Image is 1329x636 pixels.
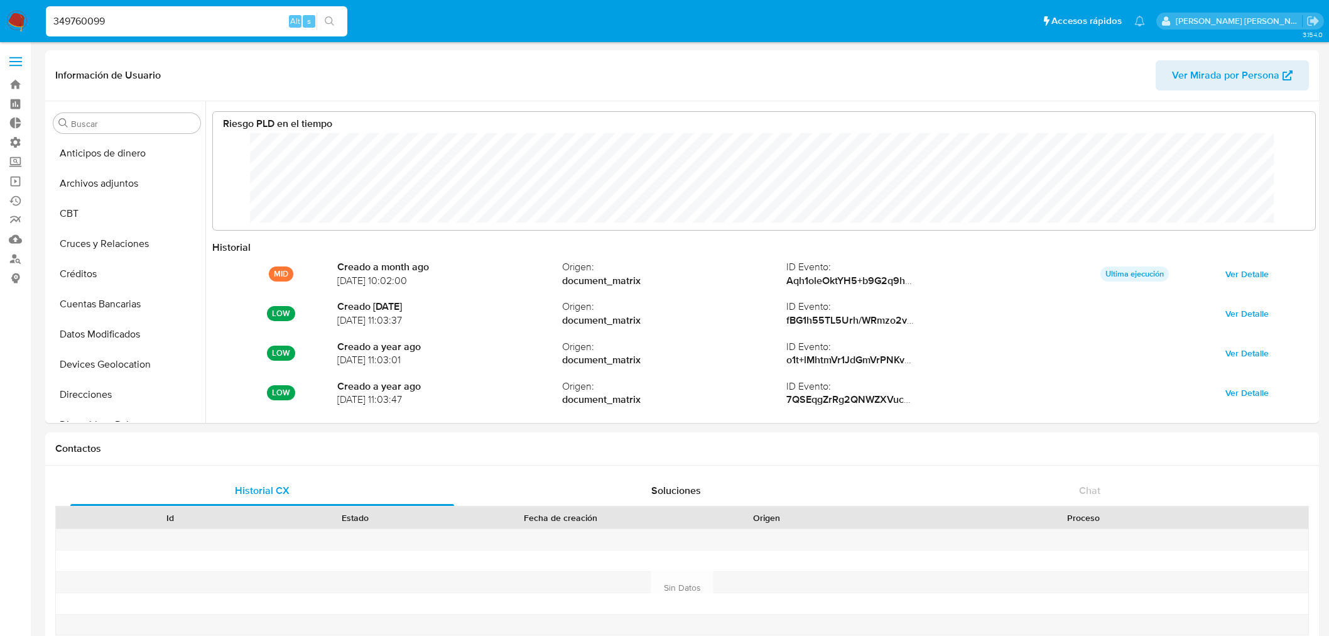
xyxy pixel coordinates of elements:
button: Ver Detalle [1217,383,1277,403]
input: Buscar usuario o caso... [46,13,347,30]
button: Archivos adjuntos [48,168,205,199]
div: Id [87,512,254,524]
a: Notificaciones [1134,16,1145,26]
div: Origen [683,512,850,524]
button: Anticipos de dinero [48,138,205,168]
button: Ver Detalle [1217,343,1277,363]
p: Ultima ejecución [1100,266,1169,282]
button: Devices Geolocation [48,349,205,380]
p: MID [269,266,293,282]
button: Direcciones [48,380,205,410]
a: Salir [1306,14,1320,28]
input: Buscar [71,118,195,129]
div: Estado [271,512,438,524]
span: ID Evento : [786,300,1011,314]
span: ID Evento : [786,380,1011,393]
span: [DATE] 11:03:01 [337,353,562,367]
button: CBT [48,199,205,229]
span: [DATE] 11:03:47 [337,393,562,407]
strong: document_matrix [562,274,787,288]
strong: fBG1h55TL5Urh/WRmzo2vFO8TjZmq6maTQH5PONfIl729wAqvp/zH+BY47ovAGaszfvVCxHRn+wSx8b4MYCjYg== [786,313,1294,327]
p: LOW [267,346,295,361]
strong: Creado a year ago [337,380,562,393]
p: LOW [267,306,295,321]
div: Proceso [867,512,1299,524]
button: Dispositivos Point [48,410,205,440]
strong: o1t+lMhtmVr1JdGmVrPNKvb5ttE6XrWvnA/0nvcgWQ/S3MmEFQ5vVRZECV0oB4tdWxhgovqtooRX32B/4ZsZdg== [786,353,1285,367]
p: mercedes.medrano@mercadolibre.com [1176,15,1303,27]
span: Ver Detalle [1225,265,1269,283]
strong: document_matrix [562,314,787,327]
button: Cruces y Relaciones [48,229,205,259]
span: Origen : [562,260,787,274]
button: Cuentas Bancarias [48,289,205,319]
strong: document_matrix [562,393,787,407]
p: LOW [267,385,295,400]
strong: Creado [DATE] [337,300,562,314]
span: ID Evento : [786,340,1011,354]
span: [DATE] 11:03:37 [337,314,562,327]
strong: 7QSEqgZrRg2QNWZXVucacFexCnQjPlYNhQwVeNOJXM75SX74M5tAKTu7hBrh4wbOnIuazcZNaD2dxPHQZh4/Kw== [786,392,1311,407]
h1: Contactos [55,442,1309,455]
span: ID Evento : [786,260,1011,274]
strong: Creado a year ago [337,340,562,354]
h1: Información de Usuario [55,69,161,82]
span: Accesos rápidos [1051,14,1122,28]
div: Fecha de creación [456,512,665,524]
button: Créditos [48,259,205,289]
span: Alt [290,15,300,27]
span: Origen : [562,340,787,354]
strong: Riesgo PLD en el tiempo [223,116,332,131]
span: s [307,15,311,27]
strong: Creado a month ago [337,260,562,274]
span: Ver Detalle [1225,344,1269,362]
span: Ver Mirada por Persona [1172,60,1279,90]
button: search-icon [317,13,342,30]
span: Historial CX [235,483,290,498]
span: Soluciones [651,483,701,498]
button: Buscar [58,118,68,128]
span: [DATE] 10:02:00 [337,274,562,288]
button: Ver Detalle [1217,264,1277,284]
button: Ver Mirada por Persona [1156,60,1309,90]
span: Origen : [562,380,787,393]
span: Ver Detalle [1225,305,1269,322]
strong: Aqh1oleOktYH5+b9G2q9hzng1yF5H7ketn477ZRC/Bn4SQHYoyymTDURLyL5bU+6cmutTCWp1cygM0HV8RCx4w== [786,273,1296,288]
button: Datos Modificados [48,319,205,349]
span: Origen : [562,300,787,314]
span: Ver Detalle [1225,384,1269,402]
button: Ver Detalle [1217,304,1277,324]
span: Chat [1079,483,1100,498]
strong: Historial [212,240,251,255]
strong: document_matrix [562,353,787,367]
